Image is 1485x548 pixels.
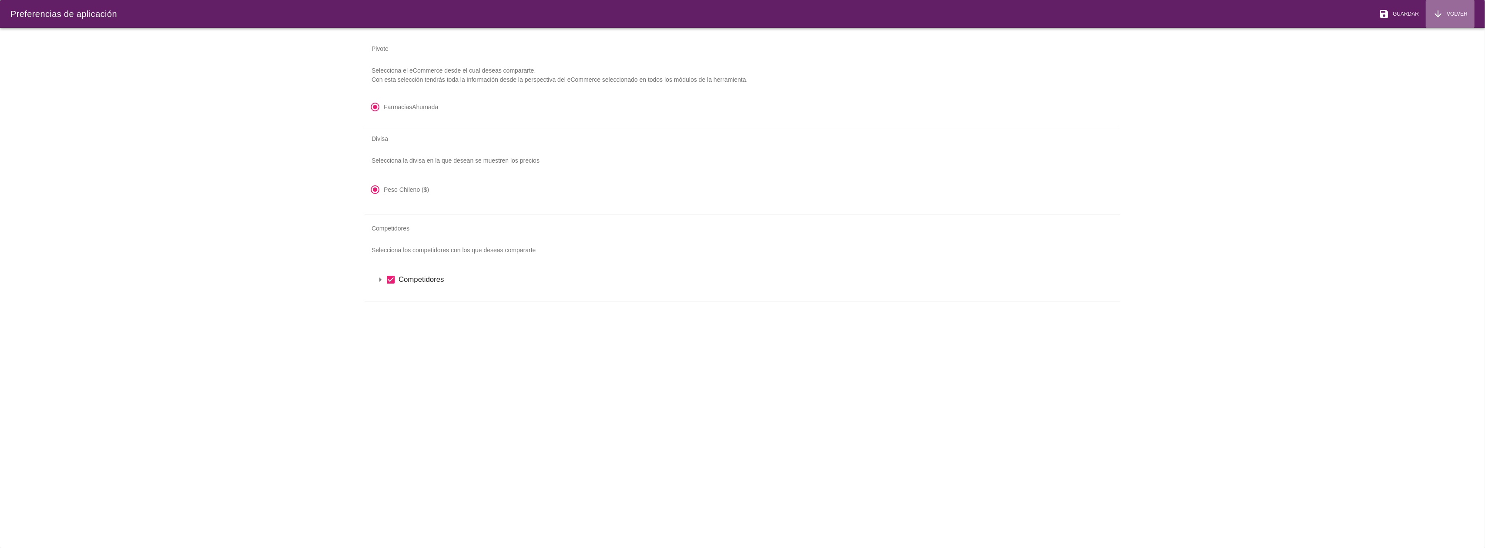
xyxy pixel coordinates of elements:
[375,274,385,285] i: arrow_drop_down
[384,185,429,194] label: Peso Chileno ($)
[385,274,396,285] i: check_box
[399,274,1110,285] label: Competidores
[1443,10,1468,18] span: Volver
[10,7,117,20] div: Preferencias de aplicación
[365,128,1120,149] div: Divisa
[365,149,1120,172] p: Selecciona la divisa en la que desean se muestren los precios
[365,218,1120,239] div: Competidores
[1433,9,1443,19] i: arrow_downward
[365,38,1120,59] div: Pivote
[1379,9,1389,19] i: save
[365,59,1120,91] p: Selecciona el eCommerce desde el cual deseas compararte. Con esta selección tendrás toda la infor...
[384,103,438,111] label: FarmaciasAhumada
[1389,10,1419,18] span: Guardar
[365,239,1120,262] p: Selecciona los competidores con los que deseas compararte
